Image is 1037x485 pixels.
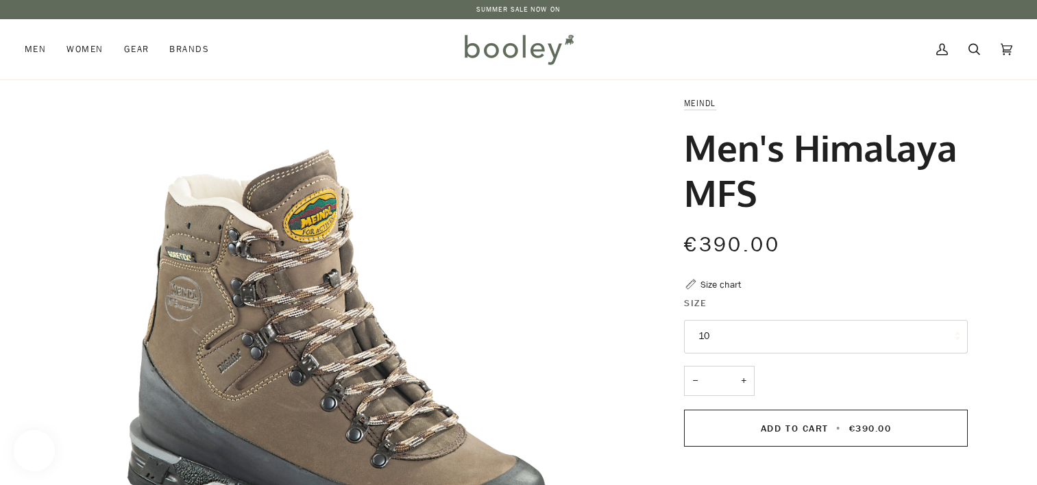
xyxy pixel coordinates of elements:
span: Women [66,42,103,56]
button: Add to Cart • €390.00 [684,410,968,447]
span: €390.00 [849,422,892,435]
span: Add to Cart [761,422,829,435]
img: Booley [459,29,578,69]
span: Size [684,296,707,310]
div: Size chart [700,277,741,292]
span: • [832,422,845,435]
a: Meindl [684,97,716,109]
span: Gear [124,42,149,56]
a: SUMMER SALE NOW ON [476,4,561,14]
button: 10 [684,320,968,353]
iframe: Button to open loyalty program pop-up [14,430,55,471]
a: Gear [114,19,160,79]
button: + [733,366,755,397]
span: €390.00 [684,231,780,259]
input: Quantity [684,366,755,397]
span: Brands [169,42,209,56]
a: Brands [159,19,219,79]
a: Women [56,19,113,79]
a: Men [25,19,56,79]
button: − [684,366,706,397]
h1: Men's Himalaya MFS [684,125,957,215]
span: Men [25,42,46,56]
